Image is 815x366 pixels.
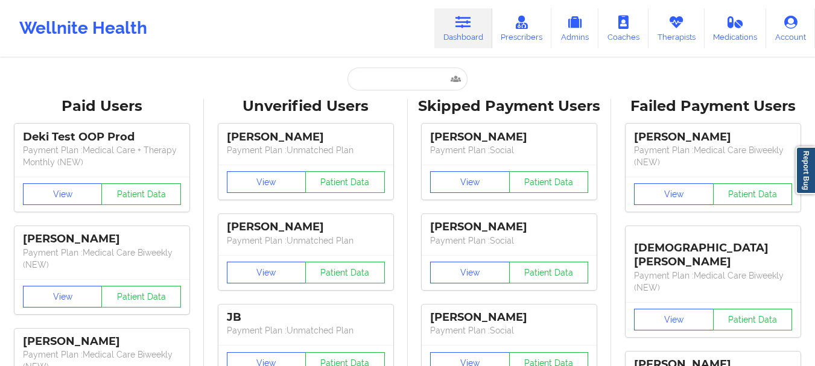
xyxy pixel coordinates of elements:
[634,183,714,205] button: View
[8,97,195,116] div: Paid Users
[796,147,815,194] a: Report Bug
[227,171,306,193] button: View
[634,232,792,269] div: [DEMOGRAPHIC_DATA][PERSON_NAME]
[23,335,181,349] div: [PERSON_NAME]
[634,144,792,168] p: Payment Plan : Medical Care Biweekly (NEW)
[23,286,103,308] button: View
[430,171,510,193] button: View
[101,286,181,308] button: Patient Data
[634,270,792,294] p: Payment Plan : Medical Care Biweekly (NEW)
[305,262,385,283] button: Patient Data
[227,324,385,336] p: Payment Plan : Unmatched Plan
[705,8,767,48] a: Medications
[766,8,815,48] a: Account
[551,8,598,48] a: Admins
[227,311,385,324] div: JB
[598,8,649,48] a: Coaches
[23,247,181,271] p: Payment Plan : Medical Care Biweekly (NEW)
[23,144,181,168] p: Payment Plan : Medical Care + Therapy Monthly (NEW)
[430,262,510,283] button: View
[227,144,385,156] p: Payment Plan : Unmatched Plan
[416,97,603,116] div: Skipped Payment Users
[713,183,793,205] button: Patient Data
[509,171,589,193] button: Patient Data
[649,8,705,48] a: Therapists
[23,183,103,205] button: View
[430,220,588,234] div: [PERSON_NAME]
[227,130,385,144] div: [PERSON_NAME]
[101,183,181,205] button: Patient Data
[620,97,807,116] div: Failed Payment Users
[23,130,181,144] div: Deki Test OOP Prod
[430,311,588,324] div: [PERSON_NAME]
[509,262,589,283] button: Patient Data
[227,220,385,234] div: [PERSON_NAME]
[634,309,714,330] button: View
[430,144,588,156] p: Payment Plan : Social
[227,235,385,247] p: Payment Plan : Unmatched Plan
[634,130,792,144] div: [PERSON_NAME]
[212,97,399,116] div: Unverified Users
[434,8,492,48] a: Dashboard
[492,8,552,48] a: Prescribers
[23,232,181,246] div: [PERSON_NAME]
[430,324,588,336] p: Payment Plan : Social
[430,235,588,247] p: Payment Plan : Social
[713,309,793,330] button: Patient Data
[305,171,385,193] button: Patient Data
[430,130,588,144] div: [PERSON_NAME]
[227,262,306,283] button: View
